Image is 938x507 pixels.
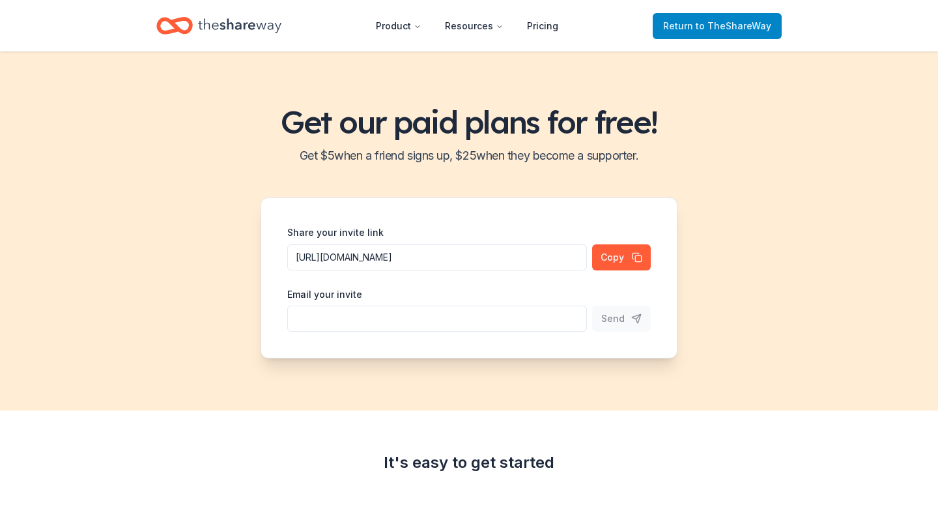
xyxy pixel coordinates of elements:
[592,244,651,270] button: Copy
[156,10,281,41] a: Home
[517,13,569,39] a: Pricing
[365,13,432,39] button: Product
[434,13,514,39] button: Resources
[653,13,782,39] a: Returnto TheShareWay
[16,145,922,166] h2: Get $ 5 when a friend signs up, $ 25 when they become a supporter.
[16,104,922,140] h1: Get our paid plans for free!
[365,10,569,41] nav: Main
[287,288,362,301] label: Email your invite
[156,452,782,473] div: It's easy to get started
[663,18,771,34] span: Return
[696,20,771,31] span: to TheShareWay
[287,226,384,239] label: Share your invite link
